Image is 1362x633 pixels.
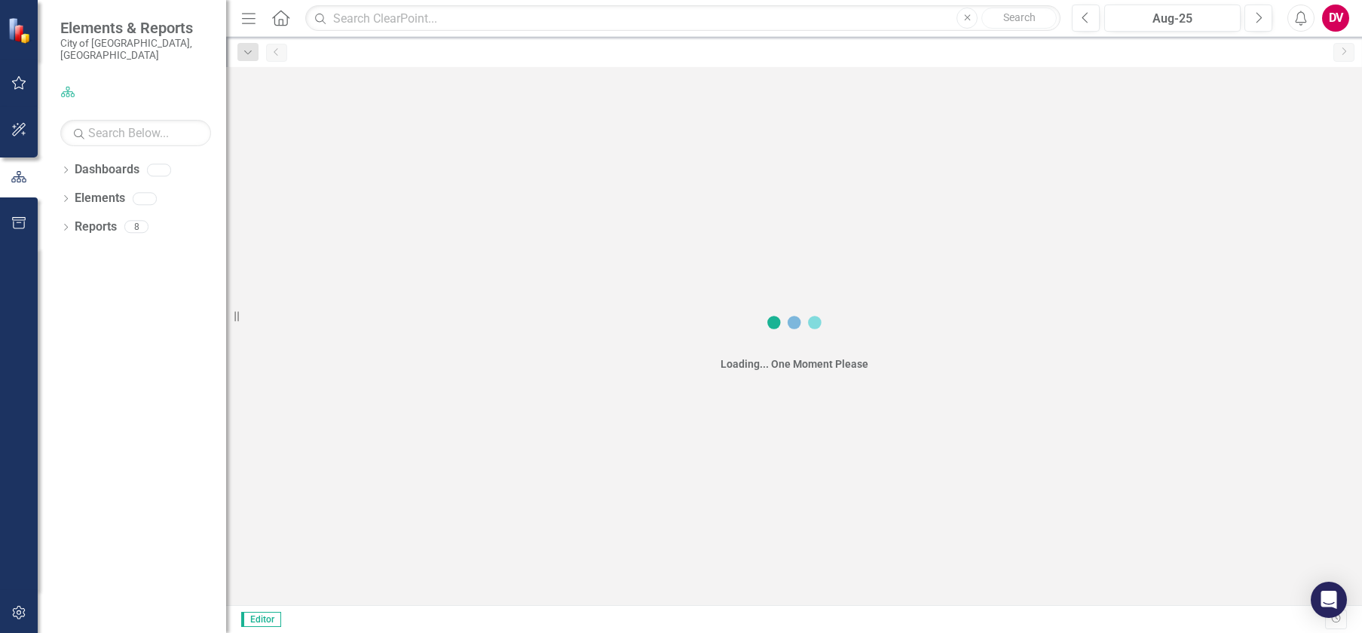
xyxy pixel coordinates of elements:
a: Elements [75,190,125,207]
div: Loading... One Moment Please [721,356,868,372]
input: Search ClearPoint... [305,5,1061,32]
a: Reports [75,219,117,236]
span: Editor [241,612,281,627]
div: Open Intercom Messenger [1311,582,1347,618]
span: Elements & Reports [60,19,211,37]
img: ClearPoint Strategy [7,16,35,44]
button: DV [1322,5,1349,32]
button: Aug-25 [1104,5,1241,32]
div: 8 [124,221,148,234]
span: Search [1003,11,1036,23]
input: Search Below... [60,120,211,146]
button: Search [981,8,1057,29]
small: City of [GEOGRAPHIC_DATA], [GEOGRAPHIC_DATA] [60,37,211,62]
a: Dashboards [75,161,139,179]
div: Aug-25 [1109,10,1235,28]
